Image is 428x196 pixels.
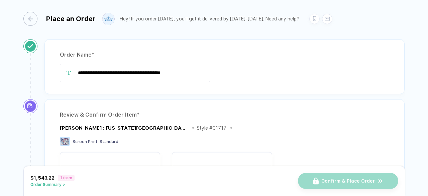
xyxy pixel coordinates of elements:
[60,50,389,60] div: Order Name
[120,16,299,22] div: Hey! If you order [DATE], you'll get it delivered by [DATE]–[DATE]. Need any help?
[60,110,389,120] div: Review & Confirm Order Item
[60,125,188,131] div: Brooke Peterman : Georgia Institute of Technology
[46,15,96,23] div: Place an Order
[73,139,99,144] span: Screen Print :
[197,125,226,131] div: Style # C1717
[30,182,75,187] button: Order Summary >
[58,175,75,181] span: 1 item
[100,139,118,144] span: Standard
[30,175,55,181] span: $1,543.22
[103,13,114,25] img: user profile
[60,137,70,146] img: Screen Print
